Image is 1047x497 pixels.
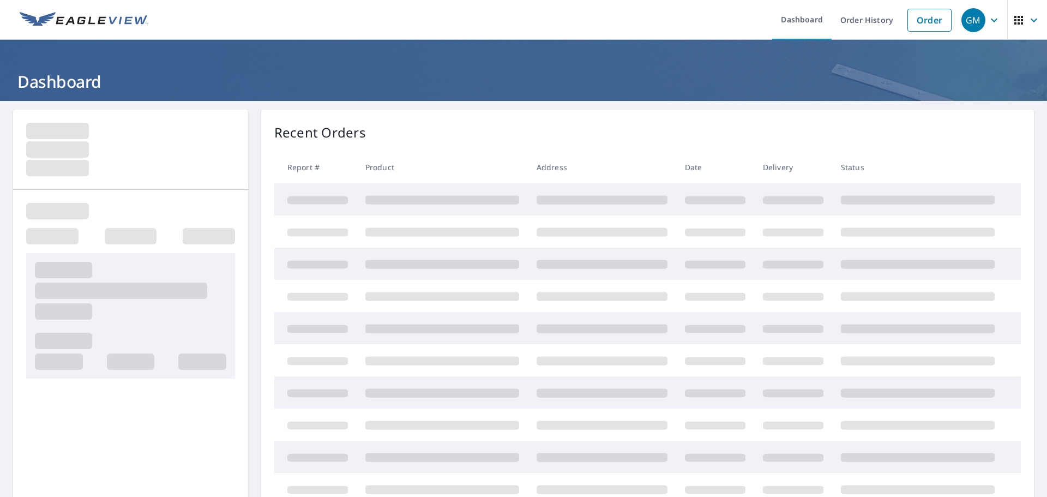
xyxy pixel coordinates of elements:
[832,151,1003,183] th: Status
[357,151,528,183] th: Product
[754,151,832,183] th: Delivery
[907,9,952,32] a: Order
[528,151,676,183] th: Address
[676,151,754,183] th: Date
[13,70,1034,93] h1: Dashboard
[274,123,366,142] p: Recent Orders
[20,12,148,28] img: EV Logo
[274,151,357,183] th: Report #
[961,8,985,32] div: GM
